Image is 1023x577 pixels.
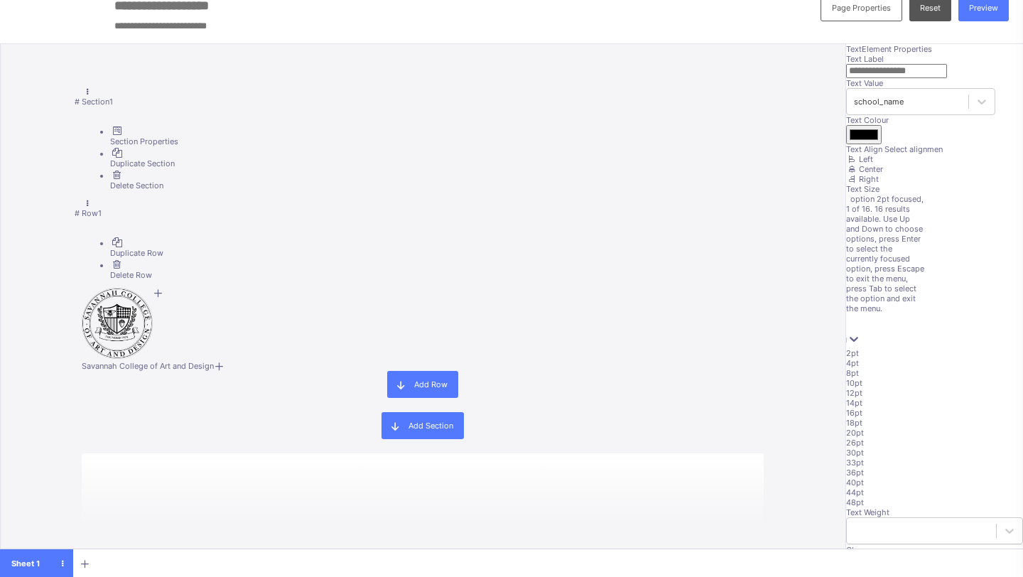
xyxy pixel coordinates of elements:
[82,361,214,371] span: Savannah College of Art and Design
[846,497,924,507] div: 48pt
[846,378,924,388] div: 10pt
[846,438,924,448] div: 26pt
[846,458,924,468] div: 33pt
[846,545,867,555] span: Close
[110,270,764,280] div: Delete Row
[82,288,153,359] img: Logo
[832,3,891,13] span: Page Properties
[414,379,448,389] span: Add Row
[846,507,889,517] span: Text Weight
[846,144,884,154] span: Text Align
[884,144,943,154] span: Select alignmen
[846,388,924,398] div: 12pt
[110,158,764,168] div: Duplicate Section
[859,174,879,184] span: Right
[75,97,113,107] span: # Section 1
[969,3,998,13] span: Preview
[75,208,102,218] span: # Row 1
[846,468,924,478] div: 36pt
[846,408,924,418] div: 16pt
[846,428,924,438] div: 20pt
[846,368,924,378] div: 8pt
[846,115,889,125] span: Text Colour
[110,248,764,258] div: Duplicate Row
[846,487,924,497] div: 44pt
[846,78,883,88] span: Text Value
[846,348,924,358] div: 2pt
[846,448,924,458] div: 30pt
[110,180,764,190] div: Delete Section
[846,44,932,54] span: Text Element Properties
[846,478,924,487] div: 40pt
[846,418,924,428] div: 18pt
[846,184,879,194] span: Text Size
[846,194,924,313] span: option 2pt focused, 1 of 16. 16 results available. Use Up and Down to choose options, press Enter...
[859,154,873,164] span: Left
[110,136,764,146] div: Section Properties
[920,3,941,13] span: Reset
[846,54,884,64] span: Text Label
[859,164,883,174] span: Center
[408,421,453,431] span: Add Section
[854,97,904,107] div: school_name
[82,87,764,398] div: # Section1 Section PropertiesDuplicate SectionDelete Section # Row1 Duplicate RowDelete RowLogoSa...
[846,358,924,368] div: 4pt
[846,398,924,408] div: 14pt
